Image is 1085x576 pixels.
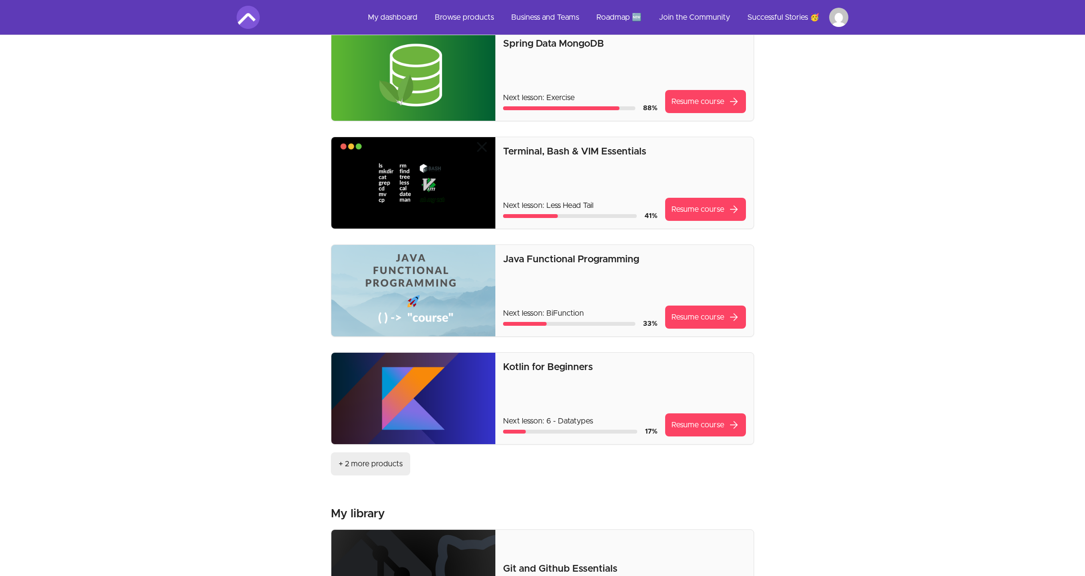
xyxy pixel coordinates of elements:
span: 41 % [644,213,657,219]
span: arrow_forward [728,419,740,431]
a: Resume coursearrow_forward [665,413,746,436]
div: Course progress [503,322,635,326]
div: Course progress [503,430,637,434]
a: Join the Community [651,6,738,29]
img: Amigoscode logo [237,6,260,29]
p: Git and Github Essentials [503,562,746,576]
nav: Main [360,6,848,29]
img: Product image for Spring Data MongoDB [331,29,495,121]
a: + 2 more products [331,452,410,475]
a: Business and Teams [504,6,587,29]
p: Next lesson: Exercise [503,92,657,103]
a: Resume coursearrow_forward [665,306,746,329]
p: Kotlin for Beginners [503,360,746,374]
span: arrow_forward [728,204,740,215]
a: My dashboard [360,6,425,29]
p: Next lesson: BiFunction [503,307,657,319]
a: Resume coursearrow_forward [665,90,746,113]
p: Next lesson: Less Head Tail [503,200,657,211]
p: Java Functional Programming [503,253,746,266]
span: 88 % [643,105,657,112]
div: Course progress [503,214,637,218]
span: arrow_forward [728,96,740,107]
p: Next lesson: 6 - Datatypes [503,415,657,427]
p: Spring Data MongoDB [503,37,746,51]
img: Product image for Terminal, Bash & VIM Essentials [331,137,495,229]
img: Product image for Java Functional Programming [331,245,495,336]
p: Terminal, Bash & VIM Essentials [503,145,746,158]
span: 33 % [643,320,657,327]
img: Product image for Kotlin for Beginners [331,353,495,444]
a: Successful Stories 🥳 [740,6,827,29]
a: Roadmap 🆕 [589,6,649,29]
h3: My library [331,506,385,522]
a: Browse products [427,6,502,29]
span: arrow_forward [728,311,740,323]
div: Course progress [503,106,635,110]
a: Resume coursearrow_forward [665,198,746,221]
span: 17 % [645,428,657,435]
img: Profile image for Ivaylo Dobrinov [829,8,848,27]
